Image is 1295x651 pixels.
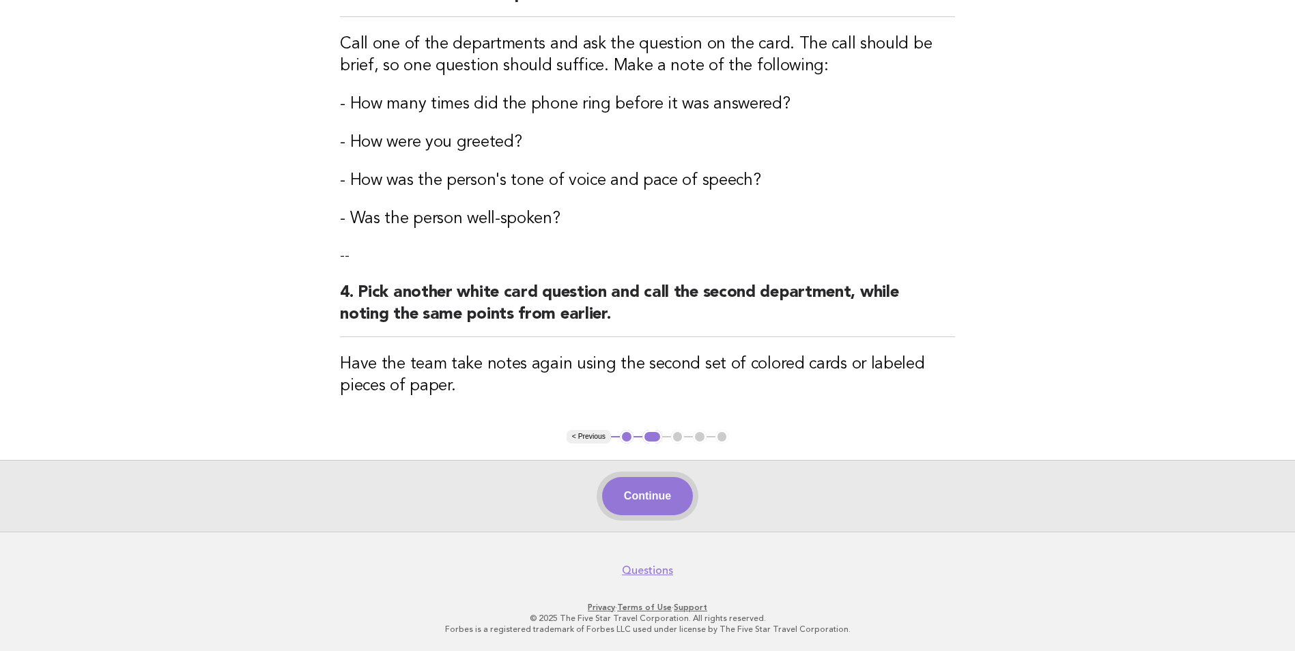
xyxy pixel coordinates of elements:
button: < Previous [567,430,611,444]
h3: - Was the person well-spoken? [340,208,955,230]
h3: - How was the person's tone of voice and pace of speech? [340,170,955,192]
button: 1 [620,430,634,444]
h3: - How were you greeted? [340,132,955,154]
button: 2 [642,430,662,444]
h3: Have the team take notes again using the second set of colored cards or labeled pieces of paper. [340,353,955,397]
a: Support [674,603,707,612]
a: Questions [622,564,673,577]
a: Terms of Use [617,603,672,612]
a: Privacy [588,603,615,612]
p: © 2025 The Five Star Travel Corporation. All rights reserved. [230,613,1066,624]
p: Forbes is a registered trademark of Forbes LLC used under license by The Five Star Travel Corpora... [230,624,1066,635]
h2: 4. Pick another white card question and call the second department, while noting the same points ... [340,282,955,337]
h3: Call one of the departments and ask the question on the card. The call should be brief, so one qu... [340,33,955,77]
h3: - How many times did the phone ring before it was answered? [340,93,955,115]
p: -- [340,246,955,265]
p: · · [230,602,1066,613]
button: Continue [602,477,693,515]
